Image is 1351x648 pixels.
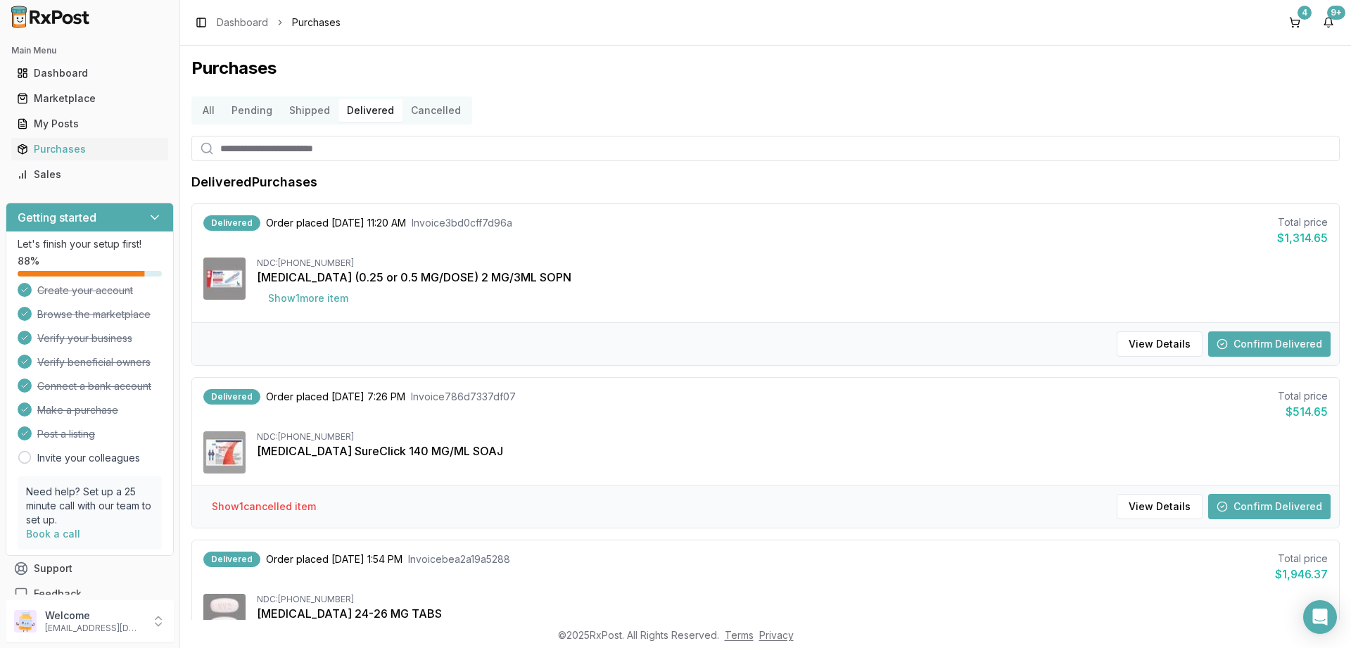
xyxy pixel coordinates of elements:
button: View Details [1117,494,1203,519]
a: Book a call [26,528,80,540]
span: Browse the marketplace [37,307,151,322]
button: Dashboard [6,62,174,84]
a: Marketplace [11,86,168,111]
span: Connect a bank account [37,379,151,393]
img: Repatha SureClick 140 MG/ML SOAJ [203,431,246,474]
p: Need help? Set up a 25 minute call with our team to set up. [26,485,153,527]
img: User avatar [14,610,37,633]
a: Terms [725,629,754,641]
img: Ozempic (0.25 or 0.5 MG/DOSE) 2 MG/3ML SOPN [203,258,246,300]
div: Delivered [203,389,260,405]
h3: Getting started [18,209,96,226]
span: Feedback [34,587,82,601]
span: Purchases [292,15,341,30]
button: Confirm Delivered [1208,331,1331,357]
nav: breadcrumb [217,15,341,30]
span: Create your account [37,284,133,298]
button: Delivered [338,99,402,122]
button: Purchases [6,138,174,160]
a: My Posts [11,111,168,136]
div: [MEDICAL_DATA] (0.25 or 0.5 MG/DOSE) 2 MG/3ML SOPN [257,269,1328,286]
h1: Delivered Purchases [191,172,317,192]
p: Welcome [45,609,143,623]
button: Feedback [6,581,174,606]
div: $1,946.37 [1275,566,1328,583]
span: Invoice 3bd0cff7d96a [412,216,512,230]
span: Verify beneficial owners [37,355,151,369]
div: Total price [1275,552,1328,566]
button: Sales [6,163,174,186]
button: Shipped [281,99,338,122]
img: RxPost Logo [6,6,96,28]
button: My Posts [6,113,174,135]
img: Entresto 24-26 MG TABS [203,594,246,636]
button: Cancelled [402,99,469,122]
a: Dashboard [217,15,268,30]
span: Order placed [DATE] 7:26 PM [266,390,405,404]
div: NDC: [PHONE_NUMBER] [257,594,1328,605]
button: Show1cancelled item [201,494,327,519]
div: My Posts [17,117,163,131]
span: Make a purchase [37,403,118,417]
div: Total price [1277,215,1328,229]
button: All [194,99,223,122]
div: Sales [17,167,163,182]
div: Open Intercom Messenger [1303,600,1337,634]
a: Privacy [759,629,794,641]
div: Delivered [203,215,260,231]
span: Post a listing [37,427,95,441]
span: Invoice bea2a19a5288 [408,552,510,566]
a: Purchases [11,136,168,162]
p: [EMAIL_ADDRESS][DOMAIN_NAME] [45,623,143,634]
div: NDC: [PHONE_NUMBER] [257,258,1328,269]
button: Confirm Delivered [1208,494,1331,519]
span: Verify your business [37,331,132,345]
div: Purchases [17,142,163,156]
div: [MEDICAL_DATA] SureClick 140 MG/ML SOAJ [257,443,1328,459]
a: Sales [11,162,168,187]
button: Show1more item [257,286,360,311]
button: Pending [223,99,281,122]
button: Marketplace [6,87,174,110]
span: Order placed [DATE] 1:54 PM [266,552,402,566]
div: 9+ [1327,6,1345,20]
div: NDC: [PHONE_NUMBER] [257,431,1328,443]
a: Invite your colleagues [37,451,140,465]
div: [MEDICAL_DATA] 24-26 MG TABS [257,605,1328,622]
div: Delivered [203,552,260,567]
div: 4 [1298,6,1312,20]
div: Marketplace [17,91,163,106]
button: Support [6,556,174,581]
span: Invoice 786d7337df07 [411,390,516,404]
div: Total price [1278,389,1328,403]
button: View Details [1117,331,1203,357]
p: Let's finish your setup first! [18,237,162,251]
h1: Purchases [191,57,1340,80]
div: $1,314.65 [1277,229,1328,246]
span: Order placed [DATE] 11:20 AM [266,216,406,230]
a: Dashboard [11,61,168,86]
span: 88 % [18,254,39,268]
button: 9+ [1317,11,1340,34]
h2: Main Menu [11,45,168,56]
div: Dashboard [17,66,163,80]
div: $514.65 [1278,403,1328,420]
button: 4 [1283,11,1306,34]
